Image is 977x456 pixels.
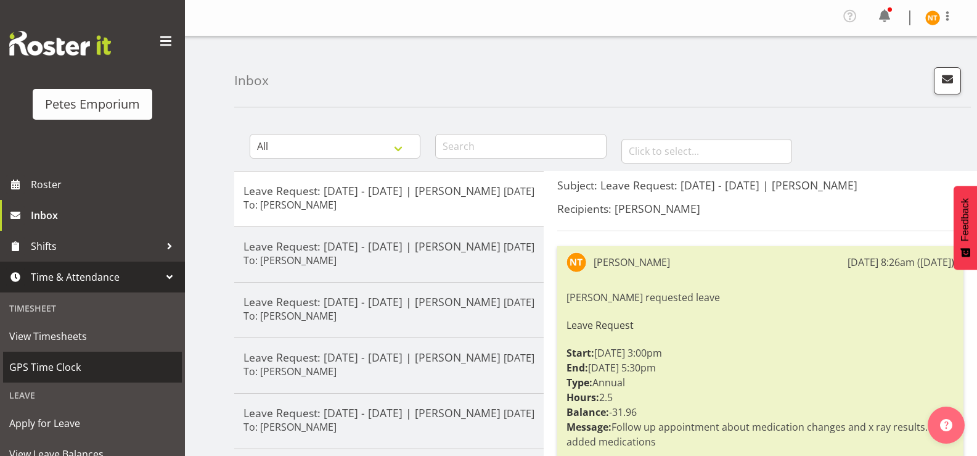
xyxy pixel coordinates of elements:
[954,186,977,270] button: Feedback - Show survey
[566,287,954,452] div: [PERSON_NAME] requested leave [DATE] 3:00pm [DATE] 5:30pm Annual 2.5 -31.96 Follow up appointment...
[234,73,269,88] h4: Inbox
[243,184,534,197] h5: Leave Request: [DATE] - [DATE] | [PERSON_NAME]
[9,358,176,376] span: GPS Time Clock
[566,405,609,419] strong: Balance:
[594,255,670,270] div: [PERSON_NAME]
[621,139,792,164] input: Click to select...
[243,199,337,211] h6: To: [PERSON_NAME]
[3,321,182,352] a: View Timesheets
[566,376,592,389] strong: Type:
[9,31,111,56] img: Rosterit website logo
[31,206,179,225] span: Inbox
[566,252,586,272] img: nicole-thomson8388.jpg
[504,350,534,365] p: [DATE]
[566,320,954,331] h6: Leave Request
[45,95,140,114] div: Petes Emporium
[557,178,963,192] h5: Subject: Leave Request: [DATE] - [DATE] | [PERSON_NAME]
[925,10,940,25] img: nicole-thomson8388.jpg
[557,202,963,215] h5: Recipients: [PERSON_NAME]
[848,255,954,270] div: [DATE] 8:26am ([DATE])
[435,134,606,159] input: Search
[243,350,534,364] h5: Leave Request: [DATE] - [DATE] | [PERSON_NAME]
[504,184,534,199] p: [DATE]
[3,296,182,321] div: Timesheet
[940,419,952,431] img: help-xxl-2.png
[566,346,594,360] strong: Start:
[3,383,182,408] div: Leave
[9,414,176,433] span: Apply for Leave
[243,310,337,322] h6: To: [PERSON_NAME]
[3,408,182,439] a: Apply for Leave
[566,361,588,375] strong: End:
[243,239,534,253] h5: Leave Request: [DATE] - [DATE] | [PERSON_NAME]
[31,175,179,194] span: Roster
[504,406,534,421] p: [DATE]
[243,406,534,420] h5: Leave Request: [DATE] - [DATE] | [PERSON_NAME]
[31,268,160,286] span: Time & Attendance
[9,327,176,346] span: View Timesheets
[960,198,971,241] span: Feedback
[504,239,534,254] p: [DATE]
[243,421,337,433] h6: To: [PERSON_NAME]
[504,295,534,310] p: [DATE]
[31,237,160,255] span: Shifts
[566,391,599,404] strong: Hours:
[243,365,337,378] h6: To: [PERSON_NAME]
[566,420,611,434] strong: Message:
[243,295,534,309] h5: Leave Request: [DATE] - [DATE] | [PERSON_NAME]
[3,352,182,383] a: GPS Time Clock
[243,254,337,267] h6: To: [PERSON_NAME]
